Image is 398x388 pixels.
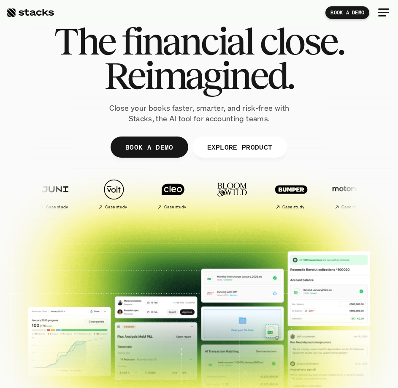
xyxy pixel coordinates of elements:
p: BOOK A DEMO [330,10,364,16]
p: Close your books faster, smarter, and risk-free with Stacks, the AI tool for accounting teams. [98,103,301,124]
a: EXPLORE PRODUCT [192,137,287,158]
span: close. [260,24,344,58]
h2: Case study [74,205,97,210]
a: BOOK A DEMO [111,137,188,158]
h2: Case study [311,205,333,210]
a: BOOK A DEMO [325,6,369,19]
a: Case study [115,175,170,213]
span: Reimagined. [104,58,294,93]
h2: Case study [252,205,274,210]
a: Case study [292,175,347,213]
span: The [54,24,115,58]
a: Case study [233,175,288,213]
h2: Case study [15,205,38,210]
a: Case study [56,175,111,213]
h2: Case study [133,205,156,210]
p: BOOK A DEMO [125,141,173,153]
span: financial [122,24,253,58]
p: EXPLORE PRODUCT [207,141,273,153]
